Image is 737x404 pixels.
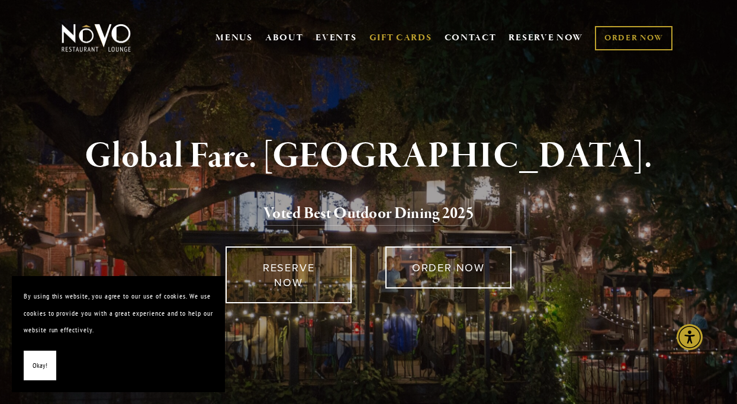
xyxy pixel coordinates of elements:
p: By using this website, you agree to our use of cookies. We use cookies to provide you with a grea... [24,288,213,339]
a: RESERVE NOW [509,27,583,49]
section: Cookie banner [12,276,225,392]
a: RESERVE NOW [226,246,352,303]
button: Okay! [24,351,56,381]
a: ABOUT [265,32,304,44]
a: EVENTS [316,32,356,44]
img: Novo Restaurant &amp; Lounge [59,23,133,53]
span: Okay! [33,357,47,374]
div: Accessibility Menu [677,324,703,350]
a: GIFT CARDS [369,27,432,49]
a: ORDER NOW [595,26,672,50]
a: MENUS [215,32,253,44]
a: Voted Best Outdoor Dining 202 [263,203,466,226]
h2: 5 [78,201,659,226]
a: CONTACT [445,27,497,49]
a: ORDER NOW [385,246,511,288]
strong: Global Fare. [GEOGRAPHIC_DATA]. [85,134,652,179]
